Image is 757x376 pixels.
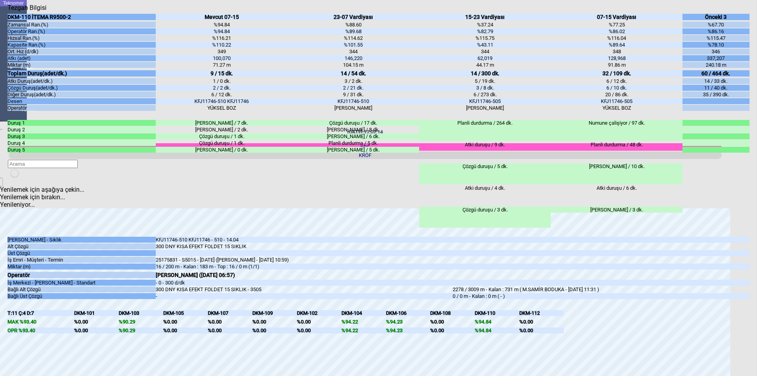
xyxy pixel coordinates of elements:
div: 300 DNY KISA EFEKT FOLDET 15 SIKLIK [156,243,453,249]
div: %101.55 [287,42,419,48]
div: DKM-102 [297,310,341,316]
div: 44.17 m [419,62,551,68]
div: %116.04 [551,35,682,41]
div: 23-07 Vardiyası [287,14,419,20]
div: Duruş 4 [7,140,156,146]
div: %115.75 [419,35,551,41]
div: 3 / 8 dk. [419,85,551,91]
div: %77.25 [551,22,682,28]
div: Duruş 5 [7,147,156,153]
div: 349 [156,49,287,54]
div: KFJ11746-505 [419,98,551,104]
div: 3 / 2 dk. [287,78,419,84]
div: - 0 - 300 d/dk [156,280,453,286]
div: Toplam Duruş(adet/dk.) [7,70,156,77]
div: [PERSON_NAME] - Sıklık [7,237,156,243]
div: 14 / 33 dk. [682,78,749,84]
div: %0.00 [208,319,252,325]
div: 11 / 40 dk. [682,85,749,91]
div: 100,070 [156,55,287,61]
div: %89.64 [551,42,682,48]
div: İş Emri - Müşteri - Termin [7,257,156,263]
div: DKM-106 [386,310,431,316]
div: %110.22 [156,42,287,48]
div: %43.11 [419,42,551,48]
div: 146,220 [287,55,419,61]
div: 5 / 19 dk. [419,78,551,84]
div: 15-23 Vardiyası [419,14,551,20]
div: %90.29 [119,327,163,333]
div: Operatör [7,272,156,278]
div: Çözgü duruşu / 1 dk. [156,140,287,146]
div: %89.68 [287,28,419,34]
div: %86.16 [682,28,749,34]
div: [PERSON_NAME] / 3 dk. [551,207,682,213]
div: 6 / 273 dk. [419,92,551,97]
div: %94.23 [386,319,431,325]
div: MAK %93.40 [7,319,74,325]
div: 104.15 m [287,62,419,68]
div: Alt Çözgü [7,243,156,249]
div: 2 / 2 dk. [156,85,287,91]
div: 2278 / 3009 m - Kalan : 731 m ( M.SAMİR BODUKA - [DATE] 11:31 ) [453,286,750,292]
div: KFJ11746-505 [551,98,682,104]
div: 14 / 300 dk. [419,70,551,77]
div: Çözgü duruşu / 3 dk. [419,207,551,228]
div: [PERSON_NAME] / 8 dk. [287,127,419,133]
div: DKM-101 [74,310,119,316]
div: [PERSON_NAME] [419,105,551,111]
div: 300 DNY KISA EFEKT FOLDET 15 SIKLIK - 3505 [156,286,453,292]
div: 337,207 [682,55,749,61]
div: 9 / 15 dk. [156,70,287,77]
div: Çözgü duruşu / 5 dk. [419,163,551,184]
div: [PERSON_NAME] ([DATE] 06:57) [156,272,453,278]
div: Operatör Ran.(%) [7,28,156,34]
div: %78.10 [682,42,749,48]
div: Numune çalişiyor / 97 dk. [551,120,682,141]
div: %0.00 [74,327,119,333]
div: %94.84 [475,327,519,333]
div: Çözgü duruşu / 17 dk. [287,120,419,126]
div: Desen [7,98,156,104]
div: %0.00 [208,327,252,333]
div: 344 [287,49,419,54]
div: Atkı (adet) [7,55,156,61]
div: OPR %93.40 [7,327,74,333]
div: [PERSON_NAME] / 0 dk. [156,147,287,153]
div: %116.21 [156,35,287,41]
div: 91.86 m [551,62,682,68]
div: Planli durdurma / 264 dk. [419,120,551,141]
div: [PERSON_NAME] / 2 dk. [156,127,287,133]
div: Bağlı Üst Çözgü [7,293,156,299]
div: T:11 Ç:4 D:7 [7,310,74,316]
div: %37.24 [419,22,551,28]
div: Diğer Duruş(adet/dk.) [7,92,156,97]
div: DKM-107 [208,310,252,316]
div: %0.00 [430,319,475,325]
div: %0.00 [252,327,297,333]
div: 16 / 200 m - Kalan : 183 m - Top : 16 / 0 m (1/1) [156,264,453,269]
div: Çözgü duruşu / 1 dk. [156,133,287,139]
div: DKM-108 [430,310,475,316]
div: Planli durdurma / 48 dk. [551,142,682,163]
div: KFJ11746-510 [287,98,419,104]
div: Hızsal Ran.(%) [7,35,156,41]
div: 346 [682,49,749,54]
div: KFJ11746-510 KFJ11746 [156,98,287,104]
div: Üst Çözgü [7,250,156,256]
div: YÜKSEL BOZ [156,105,287,111]
div: %94.84 [475,319,519,325]
div: Mevcut 07-15 [156,14,287,20]
div: DKM-105 [163,310,208,316]
div: Miktar (m) [7,62,156,68]
div: %86.02 [551,28,682,34]
div: %0.00 [74,319,119,325]
div: DKM-103 [119,310,163,316]
div: DKM-110 İTEMA R9500-2 [7,14,156,20]
div: %82.79 [419,28,551,34]
div: 35 / 390 dk. [682,92,749,97]
div: %67.70 [682,22,749,28]
div: Duruş 2 [7,127,156,133]
div: [PERSON_NAME] [287,105,419,111]
div: 6 / 10 dk. [551,85,682,91]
